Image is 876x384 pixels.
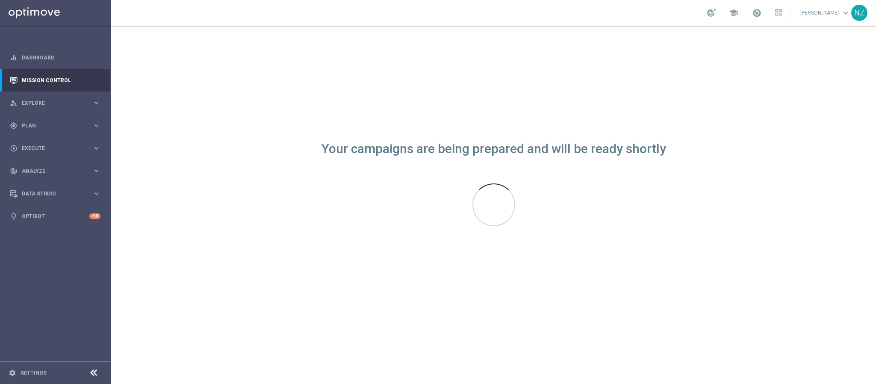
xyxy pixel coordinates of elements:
span: Explore [22,100,92,106]
i: play_circle_outline [10,145,18,152]
i: equalizer [10,54,18,62]
button: lightbulb Optibot +10 [9,213,101,220]
span: school [729,8,738,18]
div: Mission Control [10,69,100,92]
button: equalizer Dashboard [9,54,101,61]
a: Mission Control [22,69,100,92]
i: keyboard_arrow_right [92,99,100,107]
div: Explore [10,99,92,107]
span: Data Studio [22,191,92,196]
i: keyboard_arrow_right [92,121,100,130]
button: person_search Explore keyboard_arrow_right [9,100,101,106]
i: settings [9,369,16,377]
button: play_circle_outline Execute keyboard_arrow_right [9,145,101,152]
div: Plan [10,122,92,130]
div: Data Studio [10,190,92,198]
i: track_changes [10,167,18,175]
div: Optibot [10,205,100,227]
button: gps_fixed Plan keyboard_arrow_right [9,122,101,129]
span: keyboard_arrow_down [841,8,850,18]
div: Execute [10,145,92,152]
i: keyboard_arrow_right [92,189,100,198]
button: Mission Control [9,77,101,84]
i: gps_fixed [10,122,18,130]
i: keyboard_arrow_right [92,167,100,175]
button: Data Studio keyboard_arrow_right [9,190,101,197]
a: Settings [21,370,47,375]
a: [PERSON_NAME]keyboard_arrow_down [799,6,851,19]
div: Your campaigns are being prepared and will be ready shortly [321,145,666,153]
span: Execute [22,146,92,151]
div: +10 [89,213,100,219]
div: Analyze [10,167,92,175]
div: Dashboard [10,46,100,69]
button: track_changes Analyze keyboard_arrow_right [9,168,101,174]
span: Plan [22,123,92,128]
div: NZ [851,5,867,21]
a: Dashboard [22,46,100,69]
i: person_search [10,99,18,107]
span: Analyze [22,168,92,174]
a: Optibot [22,205,89,227]
i: lightbulb [10,213,18,220]
i: keyboard_arrow_right [92,144,100,152]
